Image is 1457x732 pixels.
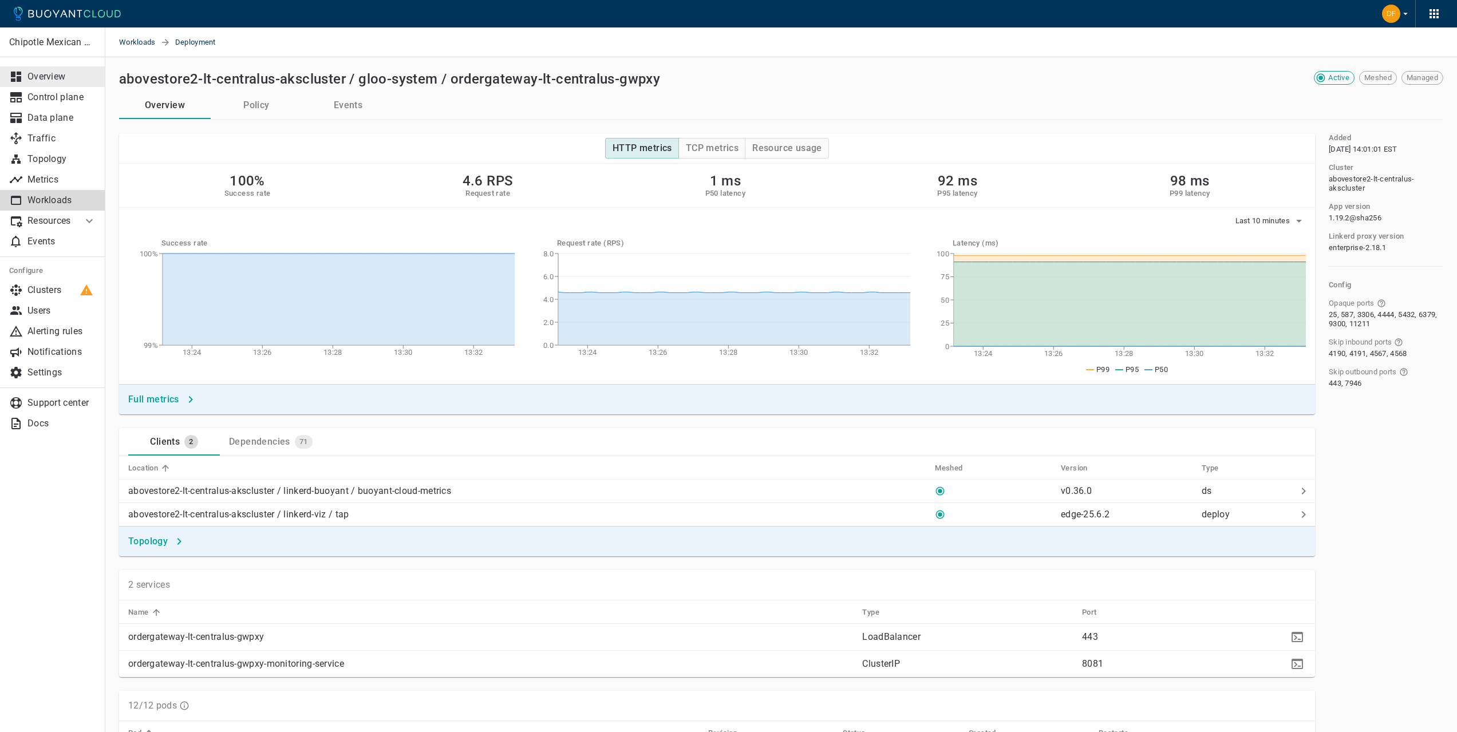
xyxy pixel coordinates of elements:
span: 443, 7946 [1329,379,1362,388]
tspan: 13:28 [1115,349,1134,358]
p: ordergateway-lt-centralus-gwpxy [128,631,853,643]
span: Type [862,607,894,618]
tspan: 13:24 [974,349,993,358]
h2: 92 ms [937,173,977,189]
tspan: 6.0 [543,272,554,281]
h5: Latency (ms) [953,239,1306,248]
button: Full metrics [124,389,200,410]
h5: Name [128,608,149,617]
p: abovestore2-lt-centralus-akscluster / linkerd-buoyant / buoyant-cloud-metrics [128,485,451,497]
h2: 1 ms [705,173,745,189]
span: 71 [295,437,313,446]
span: P99 [1096,365,1109,374]
span: Meshed [1360,73,1396,82]
p: 8081 [1082,658,1199,670]
h5: Success rate [161,239,515,248]
p: Overview [27,71,96,82]
tspan: 13:32 [860,348,879,357]
a: Events [302,92,394,119]
p: Support center [27,397,96,409]
span: kubectl -n gloo-system describe service ordergateway-lt-centralus-gwpxy [1289,632,1306,641]
span: Last 10 minutes [1235,216,1293,225]
h5: Request rate [463,189,514,198]
tspan: 13:32 [1255,349,1274,358]
h5: P50 latency [705,189,745,198]
svg: Running pods in current release / Expected pods [179,701,189,711]
span: Port [1082,607,1112,618]
p: v0.36.0 [1061,485,1092,496]
tspan: 50 [941,296,949,304]
button: Policy [211,92,302,119]
span: Location [128,463,173,473]
span: 1.19.2@sha256 [1329,213,1381,223]
tspan: 0.0 [543,341,554,350]
span: Deployment [175,27,230,57]
h5: Request rate (RPS) [557,239,910,248]
h5: P99 latency [1170,189,1210,198]
p: Traffic [27,133,96,144]
tspan: 100 [937,250,949,258]
button: Overview [119,92,211,119]
a: Workloads [119,27,160,57]
p: 12/12 pods [128,700,177,711]
tspan: 13:28 [719,348,738,357]
span: 25, 587, 3306, 4444, 5432, 6379, 9300, 11211 [1329,310,1441,329]
h5: P95 latency [937,189,977,198]
h5: Success rate [224,189,271,198]
span: Type [1202,463,1234,473]
tspan: 4.0 [543,295,554,304]
tspan: 8.0 [543,250,554,258]
p: Data plane [27,112,96,124]
tspan: 2.0 [543,318,554,327]
tspan: 13:28 [323,348,342,357]
p: Alerting rules [27,326,96,337]
tspan: 13:24 [183,348,202,357]
tspan: 99% [144,341,158,350]
h4: TCP metrics [686,143,739,154]
p: Users [27,305,96,316]
h5: Config [1329,280,1443,290]
h5: Configure [9,266,96,275]
h5: Cluster [1329,163,1354,172]
h5: Meshed [935,464,962,473]
p: Metrics [27,174,96,185]
div: Dependencies [224,432,290,448]
button: HTTP metrics [605,138,679,159]
p: deploy [1202,509,1292,520]
h5: Added [1329,133,1351,143]
p: Chipotle Mexican Grill [9,37,96,48]
tspan: 13:30 [1185,349,1204,358]
h5: Linkerd proxy version [1329,232,1404,241]
tspan: 13:26 [1044,349,1063,358]
button: Last 10 minutes [1235,212,1306,230]
h2: 4.6 RPS [463,173,514,189]
p: Notifications [27,346,96,358]
span: enterprise-2.18.1 [1329,243,1386,252]
span: Version [1061,463,1103,473]
p: Resources [27,215,73,227]
span: abovestore2-lt-centralus-akscluster [1329,175,1441,193]
p: Workloads [27,195,96,206]
tspan: 25 [941,319,949,327]
p: Events [27,236,96,247]
tspan: 13:26 [253,348,272,357]
svg: Ports that skip Linkerd protocol detection [1377,299,1386,308]
button: Resource usage [745,138,829,159]
p: 2 services [128,579,170,591]
span: Skip inbound ports [1329,338,1392,347]
h5: Port [1082,608,1097,617]
h2: 100% [224,173,271,189]
span: P95 [1126,365,1139,374]
span: Name [128,607,164,618]
span: 4190, 4191, 4567, 4568 [1329,349,1407,358]
p: Settings [27,367,96,378]
h5: Version [1061,464,1088,473]
h4: Full metrics [128,394,179,405]
p: ClusterIP [862,658,1073,670]
span: Skip outbound ports [1329,367,1397,377]
button: Topology [124,531,188,552]
tspan: 100% [140,250,158,258]
span: Active [1324,73,1354,82]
